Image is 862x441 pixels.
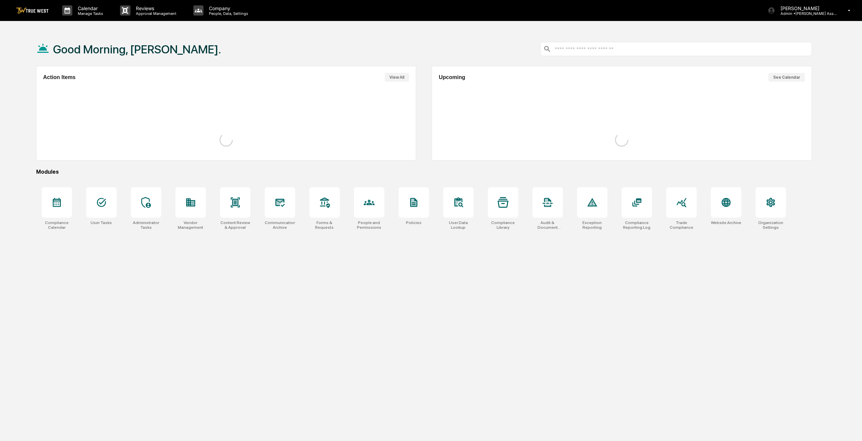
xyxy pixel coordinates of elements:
[443,220,474,230] div: User Data Lookup
[72,5,106,11] p: Calendar
[91,220,112,225] div: User Tasks
[72,11,106,16] p: Manage Tasks
[16,7,49,14] img: logo
[53,43,221,56] h1: Good Morning, [PERSON_NAME].
[756,220,786,230] div: Organization Settings
[203,11,252,16] p: People, Data, Settings
[775,5,838,11] p: [PERSON_NAME]
[130,11,180,16] p: Approval Management
[768,73,805,82] button: See Calendar
[775,11,838,16] p: Admin • [PERSON_NAME] Asset Management
[406,220,422,225] div: Policies
[439,74,465,80] h2: Upcoming
[385,73,409,82] button: View All
[622,220,652,230] div: Compliance Reporting Log
[175,220,206,230] div: Vendor Management
[532,220,563,230] div: Audit & Document Logs
[43,74,76,80] h2: Action Items
[203,5,252,11] p: Company
[488,220,518,230] div: Compliance Library
[577,220,607,230] div: Exception Reporting
[265,220,295,230] div: Communications Archive
[354,220,384,230] div: People and Permissions
[711,220,741,225] div: Website Archive
[130,5,180,11] p: Reviews
[42,220,72,230] div: Compliance Calendar
[131,220,161,230] div: Administrator Tasks
[666,220,697,230] div: Trade Compliance
[309,220,340,230] div: Forms & Requests
[36,169,812,175] div: Modules
[220,220,250,230] div: Content Review & Approval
